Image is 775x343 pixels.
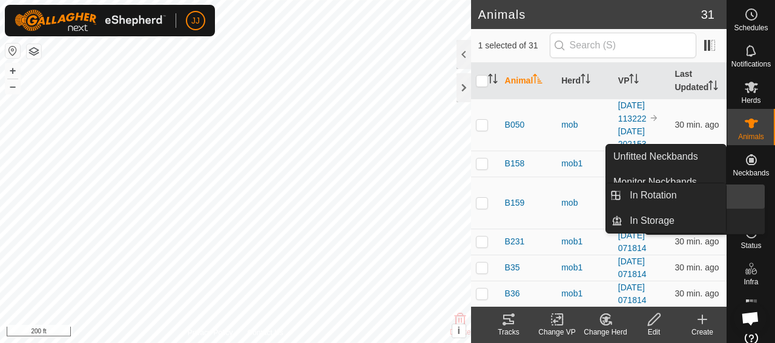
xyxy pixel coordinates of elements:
a: In Rotation [622,183,726,207]
span: B231 [505,235,525,248]
div: mob [561,119,608,131]
div: mob [561,197,608,209]
div: Tracks [484,327,533,338]
button: + [5,64,20,78]
span: Sep 20, 2025, 8:04 AM [674,289,719,298]
th: VP [613,63,670,99]
span: B35 [505,261,520,274]
div: mob1 [561,287,608,300]
p-sorticon: Activate to sort [708,82,718,92]
a: In Storage [622,209,726,233]
li: In Rotation [606,183,726,207]
span: B050 [505,119,525,131]
span: B159 [505,197,525,209]
span: Status [740,242,761,249]
div: Create [678,327,727,338]
div: Open chat [734,302,767,335]
a: Monitor Neckbands [606,170,726,194]
span: Schedules [734,24,768,31]
div: mob1 [561,235,608,248]
span: In Storage [630,214,674,228]
a: Contact Us [247,327,283,338]
button: – [5,79,20,94]
span: Sep 20, 2025, 8:04 AM [674,120,719,129]
div: Change VP [533,327,581,338]
span: Herds [741,97,760,104]
img: to [649,113,659,123]
img: Gallagher Logo [15,10,166,31]
a: Privacy Policy [188,327,233,338]
input: Search (S) [550,33,696,58]
span: Notifications [731,60,771,68]
span: B158 [505,157,525,170]
span: Sep 20, 2025, 8:04 AM [674,263,719,272]
div: mob1 [561,157,608,170]
span: 31 [701,5,714,24]
span: JJ [191,15,200,27]
span: Unfitted Neckbands [613,149,698,164]
span: In Rotation [630,188,676,203]
a: [DATE] 071814 [618,283,647,305]
h2: Animals [478,7,701,22]
a: [DATE] 113222 [618,100,647,123]
button: Reset Map [5,44,20,58]
a: Unfitted Neckbands [606,145,726,169]
span: B36 [505,287,520,300]
span: Infra [744,278,758,286]
button: i [452,324,466,338]
div: Edit [630,327,678,338]
span: Neckbands [733,169,769,177]
a: [DATE] 071814 [618,256,647,279]
button: Map Layers [27,44,41,59]
span: Sep 20, 2025, 8:04 AM [674,237,719,246]
span: i [457,325,460,336]
th: Animal [500,63,557,99]
span: Monitor Neckbands [613,175,697,189]
p-sorticon: Activate to sort [533,76,542,85]
div: Change Herd [581,327,630,338]
p-sorticon: Activate to sort [629,76,639,85]
span: Animals [738,133,764,140]
th: Herd [556,63,613,99]
li: In Storage [606,209,726,233]
p-sorticon: Activate to sort [581,76,590,85]
div: mob1 [561,261,608,274]
a: [DATE] 071814 [618,230,647,253]
th: Last Updated [670,63,727,99]
span: 1 selected of 31 [478,39,550,52]
a: [DATE] 202153 [618,126,647,149]
p-sorticon: Activate to sort [488,76,498,85]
